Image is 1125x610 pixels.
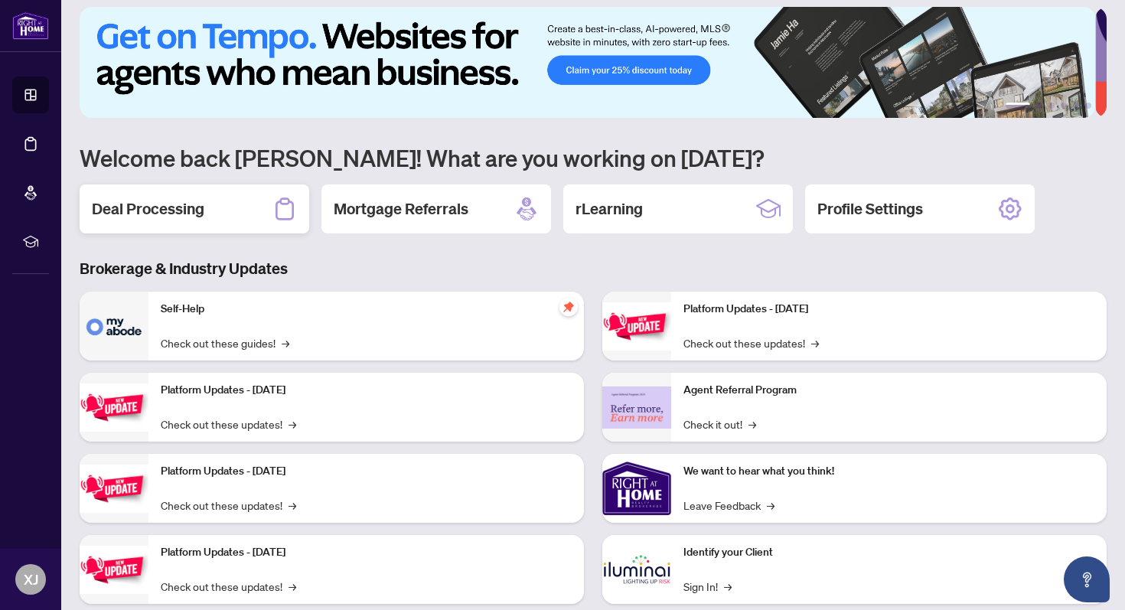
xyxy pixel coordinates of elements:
[767,497,774,514] span: →
[811,334,819,351] span: →
[80,546,148,594] img: Platform Updates - July 8, 2025
[602,535,671,604] img: Identify your Client
[1073,103,1079,109] button: 5
[161,301,572,318] p: Self-Help
[683,544,1094,561] p: Identify your Client
[817,198,923,220] h2: Profile Settings
[80,143,1107,172] h1: Welcome back [PERSON_NAME]! What are you working on [DATE]?
[683,497,774,514] a: Leave Feedback→
[1036,103,1042,109] button: 2
[334,198,468,220] h2: Mortgage Referrals
[161,544,572,561] p: Platform Updates - [DATE]
[161,382,572,399] p: Platform Updates - [DATE]
[80,258,1107,279] h3: Brokerage & Industry Updates
[80,383,148,432] img: Platform Updates - September 16, 2025
[683,382,1094,399] p: Agent Referral Program
[80,7,1095,118] img: Slide 0
[161,497,296,514] a: Check out these updates!→
[92,198,204,220] h2: Deal Processing
[683,578,732,595] a: Sign In!→
[683,463,1094,480] p: We want to hear what you think!
[559,298,578,316] span: pushpin
[1085,103,1091,109] button: 6
[282,334,289,351] span: →
[683,301,1094,318] p: Platform Updates - [DATE]
[80,292,148,360] img: Self-Help
[161,416,296,432] a: Check out these updates!→
[161,578,296,595] a: Check out these updates!→
[1006,103,1030,109] button: 1
[289,497,296,514] span: →
[724,578,732,595] span: →
[683,416,756,432] a: Check it out!→
[24,569,38,590] span: XJ
[602,454,671,523] img: We want to hear what you think!
[1061,103,1067,109] button: 4
[602,302,671,351] img: Platform Updates - June 23, 2025
[12,11,49,40] img: logo
[289,578,296,595] span: →
[161,463,572,480] p: Platform Updates - [DATE]
[161,334,289,351] a: Check out these guides!→
[1048,103,1055,109] button: 3
[748,416,756,432] span: →
[683,334,819,351] a: Check out these updates!→
[1064,556,1110,602] button: Open asap
[289,416,296,432] span: →
[80,465,148,513] img: Platform Updates - July 21, 2025
[576,198,643,220] h2: rLearning
[602,387,671,429] img: Agent Referral Program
